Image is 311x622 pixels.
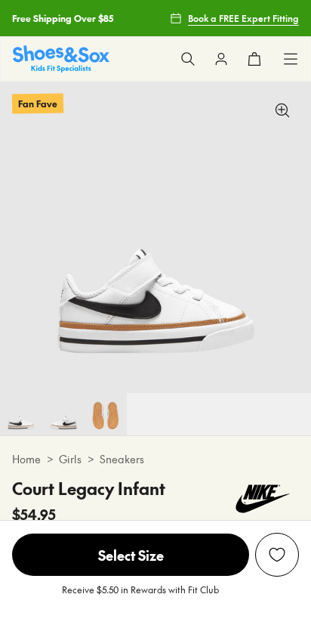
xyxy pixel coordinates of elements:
p: Fan Fave [12,93,63,113]
a: Book a FREE Expert Fitting [170,5,299,32]
a: Shoes & Sox [13,45,109,72]
img: Vendor logo [226,476,299,521]
span: $54.95 [12,504,56,525]
button: Select Size [12,533,249,577]
button: Add to Wishlist [255,533,299,577]
div: > > [12,451,299,467]
img: 12_1 [42,393,85,435]
h4: Court Legacy Infant [12,476,165,501]
a: Home [12,451,41,467]
span: Book a FREE Expert Fitting [188,11,299,25]
img: SNS_Logo_Responsive.svg [13,45,109,72]
a: Girls [59,451,82,467]
p: Receive $5.50 in Rewards with Fit Club [62,583,219,610]
a: Sneakers [100,451,144,467]
img: 13_1 [85,393,127,435]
